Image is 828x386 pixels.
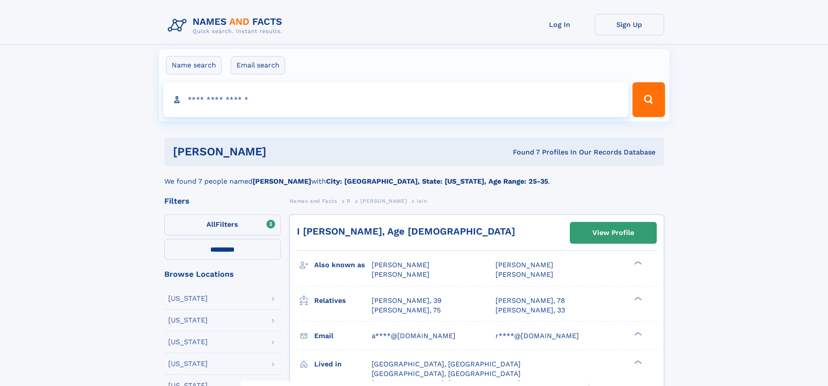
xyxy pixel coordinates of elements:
[253,177,311,185] b: [PERSON_NAME]
[347,195,351,206] a: R
[168,317,208,324] div: [US_STATE]
[632,260,642,266] div: ❯
[632,331,642,336] div: ❯
[347,198,351,204] span: R
[164,14,289,37] img: Logo Names and Facts
[163,82,629,117] input: search input
[372,305,441,315] a: [PERSON_NAME], 75
[417,198,427,204] span: Iain
[632,295,642,301] div: ❯
[372,261,429,269] span: [PERSON_NAME]
[164,270,281,278] div: Browse Locations
[372,270,429,279] span: [PERSON_NAME]
[289,195,337,206] a: Names and Facts
[164,197,281,205] div: Filters
[372,369,521,378] span: [GEOGRAPHIC_DATA], [GEOGRAPHIC_DATA]
[206,220,216,228] span: All
[164,166,664,187] div: We found 7 people named with .
[314,357,372,372] h3: Lived in
[168,295,208,302] div: [US_STATE]
[326,177,548,185] b: City: [GEOGRAPHIC_DATA], State: [US_STATE], Age Range: 25-35
[314,258,372,272] h3: Also known as
[495,296,565,305] a: [PERSON_NAME], 78
[314,329,372,343] h3: Email
[389,148,655,157] div: Found 7 Profiles In Our Records Database
[632,82,665,117] button: Search Button
[168,360,208,367] div: [US_STATE]
[595,14,664,35] a: Sign Up
[525,14,595,35] a: Log In
[231,56,285,74] label: Email search
[314,293,372,308] h3: Relatives
[495,270,553,279] span: [PERSON_NAME]
[173,146,390,157] h1: [PERSON_NAME]
[372,360,521,368] span: [GEOGRAPHIC_DATA], [GEOGRAPHIC_DATA]
[166,56,222,74] label: Name search
[495,261,553,269] span: [PERSON_NAME]
[297,226,515,237] a: I [PERSON_NAME], Age [DEMOGRAPHIC_DATA]
[164,215,281,235] label: Filters
[168,339,208,346] div: [US_STATE]
[372,296,442,305] a: [PERSON_NAME], 39
[360,198,407,204] span: [PERSON_NAME]
[632,359,642,365] div: ❯
[360,195,407,206] a: [PERSON_NAME]
[495,305,565,315] a: [PERSON_NAME], 33
[570,222,656,243] a: View Profile
[592,223,634,243] div: View Profile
